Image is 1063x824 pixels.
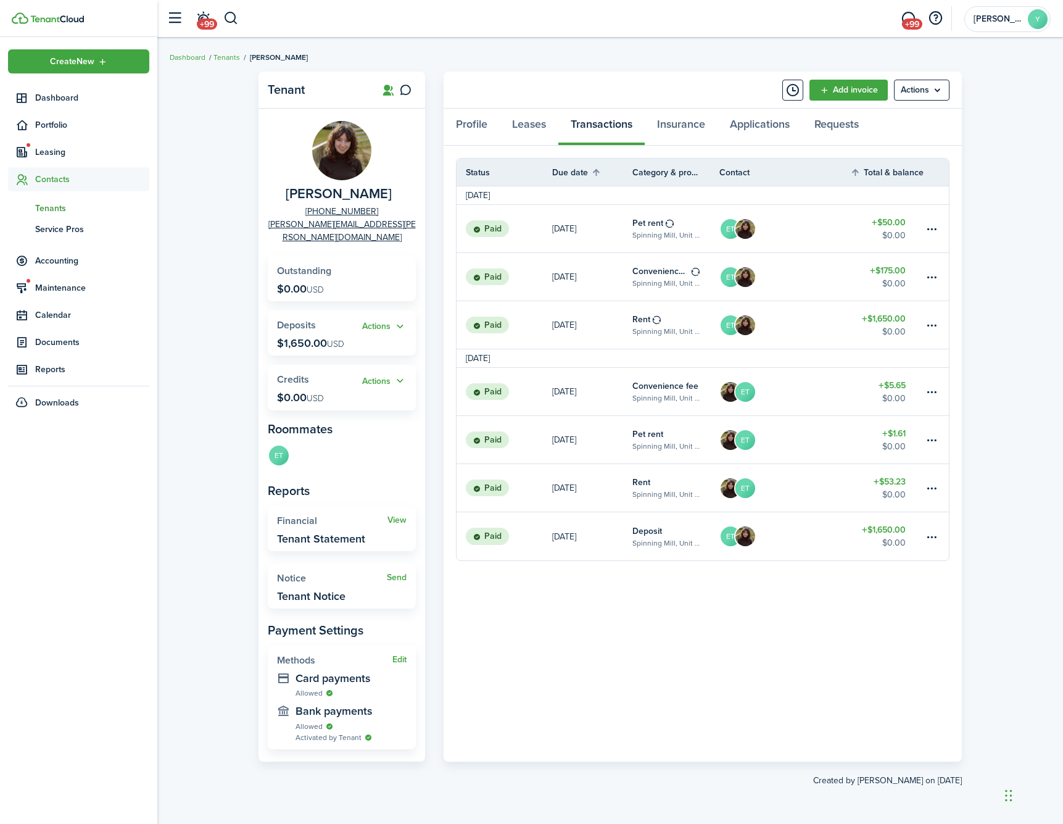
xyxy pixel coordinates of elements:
[552,530,576,543] p: [DATE]
[457,253,552,301] a: Paid
[277,573,387,584] widget-stats-title: Notice
[721,526,740,546] avatar-text: ET
[850,205,924,252] a: $50.00$0.00
[466,317,509,334] status: Paid
[305,205,378,218] a: [PHONE_NUMBER]
[632,416,719,464] a: Pet rentSpinning Mill, Unit 312
[466,528,509,545] status: Paid
[870,264,906,277] table-amount-title: $175.00
[719,253,850,301] a: ETBonnie Ingram
[500,109,558,146] a: Leases
[632,368,719,415] a: Convenience feeSpinning Mill, Unit 312
[872,216,906,229] table-amount-title: $50.00
[466,431,509,449] status: Paid
[862,312,906,325] table-amount-title: $1,650.00
[632,512,719,560] a: DepositSpinning Mill, Unit 312
[632,489,701,500] table-subtitle: Spinning Mill, Unit 312
[850,301,924,349] a: $1,650.00$0.00
[552,481,576,494] p: [DATE]
[882,325,906,338] table-amount-description: $0.00
[268,83,366,97] panel-main-title: Tenant
[719,464,850,512] a: Bonnie IngramET
[307,283,324,296] span: USD
[8,357,149,381] a: Reports
[35,254,149,267] span: Accounting
[466,268,509,286] status: Paid
[35,91,149,104] span: Dashboard
[632,265,689,278] table-info-title: Convenience fee
[296,705,407,717] widget-stats-description: Bank payments
[457,368,552,415] a: Paid
[882,277,906,290] table-amount-description: $0.00
[1028,9,1048,29] avatar-text: Y
[925,8,946,29] button: Open resource center
[277,391,324,404] p: $0.00
[457,416,552,464] a: Paid
[35,281,149,294] span: Maintenance
[277,264,331,278] span: Outstanding
[632,428,663,441] table-info-title: Pet rent
[457,464,552,512] a: Paid
[632,380,698,393] table-info-title: Convenience fee
[277,655,392,666] widget-stats-title: Methods
[632,464,719,512] a: RentSpinning Mill, Unit 312
[552,205,632,252] a: [DATE]
[632,476,650,489] table-info-title: Rent
[552,270,576,283] p: [DATE]
[721,430,740,450] img: Bonnie Ingram
[50,57,94,66] span: Create New
[457,352,499,365] td: [DATE]
[362,374,407,388] button: Open menu
[882,392,906,405] table-amount-description: $0.00
[296,732,362,743] span: Activated by Tenant
[1001,765,1063,824] iframe: Chat Widget
[296,688,323,699] span: Allowed
[35,173,149,186] span: Contacts
[719,166,850,179] th: Contact
[882,488,906,501] table-amount-description: $0.00
[879,379,906,392] table-amount-title: $5.65
[392,655,407,665] button: Edit
[170,52,205,63] a: Dashboard
[387,515,407,525] a: View
[632,326,701,337] table-subtitle: Spinning Mill, Unit 312
[387,573,407,583] a: Send
[850,253,924,301] a: $175.00$0.00
[286,186,392,202] span: Bonnie Ingram
[444,109,500,146] a: Profile
[307,392,324,405] span: USD
[8,49,149,73] button: Open menu
[632,166,719,179] th: Category & property
[268,218,416,244] a: [PERSON_NAME][EMAIL_ADDRESS][PERSON_NAME][DOMAIN_NAME]
[782,80,803,101] button: Timeline
[457,189,499,202] td: [DATE]
[721,478,740,498] img: Bonnie Ingram
[721,219,740,239] avatar-text: ET
[552,253,632,301] a: [DATE]
[8,218,149,239] a: Service Pros
[552,464,632,512] a: [DATE]
[719,301,850,349] a: ETBonnie Ingram
[882,427,906,440] table-amount-title: $1.61
[213,52,240,63] a: Tenants
[277,515,387,526] widget-stats-title: Financial
[632,253,719,301] a: Convenience feeSpinning Mill, Unit 312
[268,444,290,469] a: ET
[35,336,149,349] span: Documents
[277,533,365,545] widget-stats-description: Tenant Statement
[850,416,924,464] a: $1.61$0.00
[721,382,740,402] img: Bonnie Ingram
[1005,777,1012,814] div: Drag
[552,433,576,446] p: [DATE]
[974,15,1023,23] span: Yates
[35,396,79,409] span: Downloads
[894,80,949,101] menu-btn: Actions
[862,523,906,536] table-amount-title: $1,650.00
[882,229,906,242] table-amount-description: $0.00
[850,165,924,180] th: Sort
[362,374,407,388] widget-stats-action: Actions
[362,320,407,334] widget-stats-action: Actions
[296,672,407,685] widget-stats-description: Card payments
[277,372,309,386] span: Credits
